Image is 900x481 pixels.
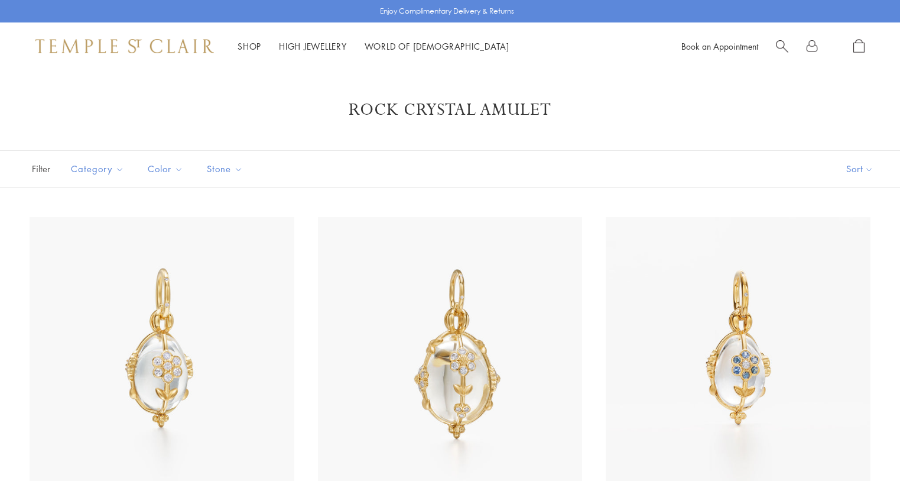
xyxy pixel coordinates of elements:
img: Temple St. Clair [35,39,214,53]
span: Stone [201,162,252,176]
a: World of [DEMOGRAPHIC_DATA]World of [DEMOGRAPHIC_DATA] [365,40,509,52]
a: Open Shopping Bag [853,39,865,54]
span: Color [142,162,192,176]
button: Category [62,156,133,182]
a: Search [776,39,788,54]
p: Enjoy Complimentary Delivery & Returns [380,5,514,17]
a: High JewelleryHigh Jewellery [279,40,347,52]
h1: Rock Crystal Amulet [47,99,853,121]
span: Category [65,162,133,176]
button: Show sort by [820,151,900,187]
button: Stone [198,156,252,182]
a: Book an Appointment [681,40,758,52]
button: Color [139,156,192,182]
nav: Main navigation [238,39,509,54]
a: ShopShop [238,40,261,52]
